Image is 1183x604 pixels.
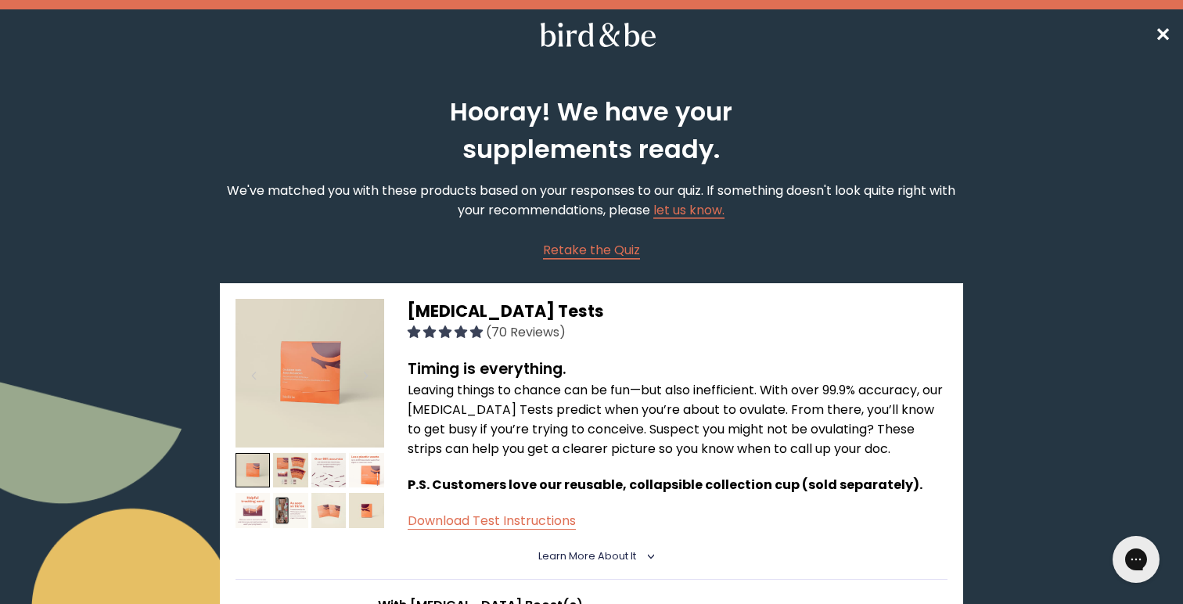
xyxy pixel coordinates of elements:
[311,453,347,488] img: thumbnail image
[369,93,814,168] h2: Hooray! We have your supplements ready.
[1105,530,1167,588] iframe: Gorgias live chat messenger
[273,493,308,528] img: thumbnail image
[543,240,640,260] a: Retake the Quiz
[1155,21,1170,49] a: ✕
[273,453,308,488] img: thumbnail image
[236,453,271,488] img: thumbnail image
[236,493,271,528] img: thumbnail image
[220,181,964,220] p: We've matched you with these products based on your responses to our quiz. If something doesn't l...
[311,493,347,528] img: thumbnail image
[408,476,919,494] span: P.S. Customers love our reusable, collapsible collection cup (sold separately)
[408,358,566,379] strong: Timing is everything.
[236,299,384,448] img: thumbnail image
[408,300,604,322] span: [MEDICAL_DATA] Tests
[919,476,922,494] span: .
[543,241,640,259] span: Retake the Quiz
[538,549,636,563] span: Learn More About it
[349,453,384,488] img: thumbnail image
[1155,22,1170,48] span: ✕
[538,549,644,563] summary: Learn More About it <
[486,323,566,341] span: (70 Reviews)
[653,201,725,219] a: let us know.
[408,323,486,341] span: 4.96 stars
[641,552,655,560] i: <
[349,493,384,528] img: thumbnail image
[408,512,576,530] a: Download Test Instructions
[408,380,948,458] p: Leaving things to chance can be fun—but also inefficient. With over 99.9% accuracy, our [MEDICAL_...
